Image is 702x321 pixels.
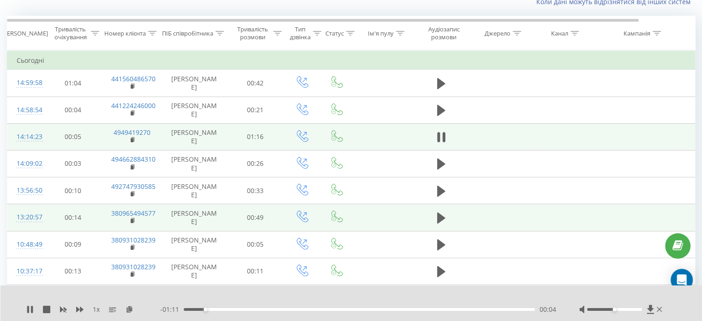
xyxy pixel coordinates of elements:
[162,285,227,311] td: [PERSON_NAME]
[111,182,156,191] a: 492747930585
[227,204,284,231] td: 00:49
[17,182,35,200] div: 13:56:50
[1,30,48,37] div: [PERSON_NAME]
[160,305,184,314] span: - 01:11
[421,25,466,41] div: Аудіозапис розмови
[162,231,227,258] td: [PERSON_NAME]
[17,155,35,173] div: 14:09:02
[612,308,616,311] div: Accessibility label
[227,123,284,150] td: 01:16
[17,128,35,146] div: 14:14:23
[227,177,284,204] td: 00:33
[44,231,102,258] td: 00:09
[234,25,271,41] div: Тривалість розмови
[17,262,35,280] div: 10:37:17
[290,25,311,41] div: Тип дзвінка
[52,25,89,41] div: Тривалість очікування
[624,30,650,37] div: Кампанія
[111,155,156,164] a: 494662884310
[227,258,284,285] td: 00:11
[44,123,102,150] td: 00:05
[227,231,284,258] td: 00:05
[44,177,102,204] td: 00:10
[368,30,394,37] div: Ім'я пулу
[162,177,227,204] td: [PERSON_NAME]
[111,236,156,244] a: 380931028239
[111,101,156,110] a: 441224246000
[44,204,102,231] td: 00:14
[44,97,102,123] td: 00:04
[111,209,156,218] a: 380965494577
[111,262,156,271] a: 380931028239
[44,150,102,177] td: 00:03
[162,258,227,285] td: [PERSON_NAME]
[17,74,35,92] div: 14:59:58
[17,208,35,226] div: 13:20:57
[93,305,100,314] span: 1 x
[104,30,146,37] div: Номер клієнта
[111,74,156,83] a: 441560486570
[44,70,102,97] td: 01:04
[17,101,35,119] div: 14:58:54
[485,30,510,37] div: Джерело
[227,70,284,97] td: 00:42
[162,204,227,231] td: [PERSON_NAME]
[227,285,284,311] td: 00:38
[204,308,207,311] div: Accessibility label
[540,305,556,314] span: 00:04
[162,123,227,150] td: [PERSON_NAME]
[162,97,227,123] td: [PERSON_NAME]
[162,30,213,37] div: ПІБ співробітника
[44,285,102,311] td: 00:07
[17,236,35,254] div: 10:48:49
[162,70,227,97] td: [PERSON_NAME]
[44,258,102,285] td: 00:13
[114,128,150,137] a: 4949419270
[227,97,284,123] td: 00:21
[162,150,227,177] td: [PERSON_NAME]
[325,30,344,37] div: Статус
[227,150,284,177] td: 00:26
[551,30,568,37] div: Канал
[671,269,693,291] div: Open Intercom Messenger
